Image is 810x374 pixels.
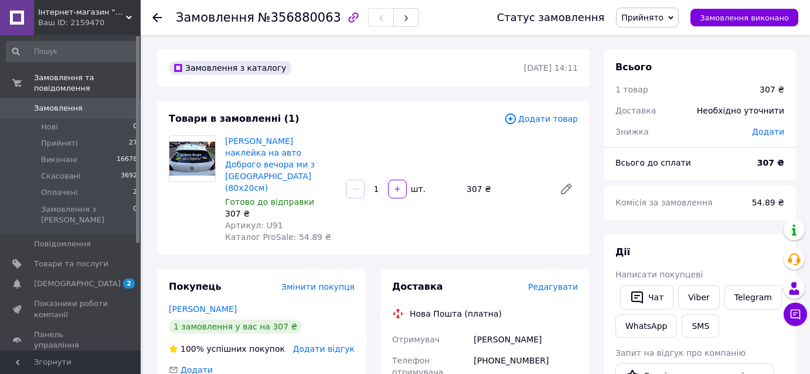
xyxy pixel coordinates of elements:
[524,63,578,73] time: [DATE] 14:11
[123,279,135,289] span: 2
[38,7,126,18] span: Інтернет-магазин "BagirTop"
[176,11,254,25] span: Замовлення
[41,171,81,181] span: Скасовані
[752,127,784,136] span: Додати
[225,197,314,207] span: Готово до відправки
[690,9,798,26] button: Замовлення виконано
[615,270,703,279] span: Написати покупцеві
[6,41,138,62] input: Пошук
[34,259,108,269] span: Товари та послуги
[615,158,691,167] span: Всього до сплати
[293,344,355,354] span: Додати відгук
[621,13,663,22] span: Прийнято
[41,138,77,149] span: Прийняті
[169,113,300,124] span: Товари в замовленні (1)
[615,61,652,73] span: Всього
[281,282,355,291] span: Змінити покупця
[407,308,505,320] div: Нова Пошта (платна)
[169,304,237,314] a: [PERSON_NAME]
[504,112,578,125] span: Додати товар
[169,61,291,75] div: Замовлення з каталогу
[34,73,141,94] span: Замовлення та повідомлення
[615,127,649,136] span: Знижка
[169,320,302,334] div: 1 замовлення у вас на 307 ₴
[615,85,648,94] span: 1 товар
[41,155,77,165] span: Виконані
[169,343,285,355] div: успішних покупок
[133,187,137,198] span: 2
[34,330,108,351] span: Панель управління
[700,13,789,22] span: Замовлення виконано
[392,335,440,344] span: Отримувач
[225,232,331,242] span: Каталог ProSale: 54.89 ₴
[258,11,341,25] span: №356880063
[615,198,713,207] span: Комісія за замовлення
[392,281,443,292] span: Доставка
[169,142,215,176] img: Вінілова наклейка на авто Доброго вечора ми з України (80х20см)
[225,136,315,193] a: [PERSON_NAME] наклейка на авто Доброго вечора ми з [GEOGRAPHIC_DATA] (80х20см)
[41,187,78,198] span: Оплачені
[34,279,121,289] span: [DEMOGRAPHIC_DATA]
[41,122,58,132] span: Нові
[117,155,137,165] span: 16678
[554,177,578,201] a: Редагувати
[724,285,782,310] a: Telegram
[690,98,791,123] div: Необхідно уточнити
[169,281,222,292] span: Покупець
[38,18,141,28] div: Ваш ID: 2159470
[678,285,719,310] a: Viber
[408,183,427,195] div: шт.
[615,246,630,258] span: Дії
[129,138,137,149] span: 27
[760,84,784,95] div: 307 ₴
[615,314,677,338] a: WhatsApp
[471,329,580,350] div: [PERSON_NAME]
[462,181,550,197] div: 307 ₴
[615,348,746,358] span: Запит на відгук про компанію
[133,122,137,132] span: 0
[752,198,784,207] span: 54.89 ₴
[152,12,162,23] div: Повернутися назад
[682,314,719,338] button: SMS
[34,239,91,249] span: Повідомлення
[757,158,784,167] b: 307 ₴
[225,208,336,219] div: 307 ₴
[497,12,605,23] div: Статус замовлення
[133,204,137,225] span: 0
[620,285,673,310] button: Чат
[528,282,578,291] span: Редагувати
[34,298,108,320] span: Показники роботи компанії
[784,303,807,326] button: Чат з покупцем
[121,171,137,181] span: 3692
[181,344,204,354] span: 100%
[34,103,83,114] span: Замовлення
[225,221,283,230] span: Артикул: U91
[615,106,656,115] span: Доставка
[41,204,133,225] span: Замовлення з [PERSON_NAME]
